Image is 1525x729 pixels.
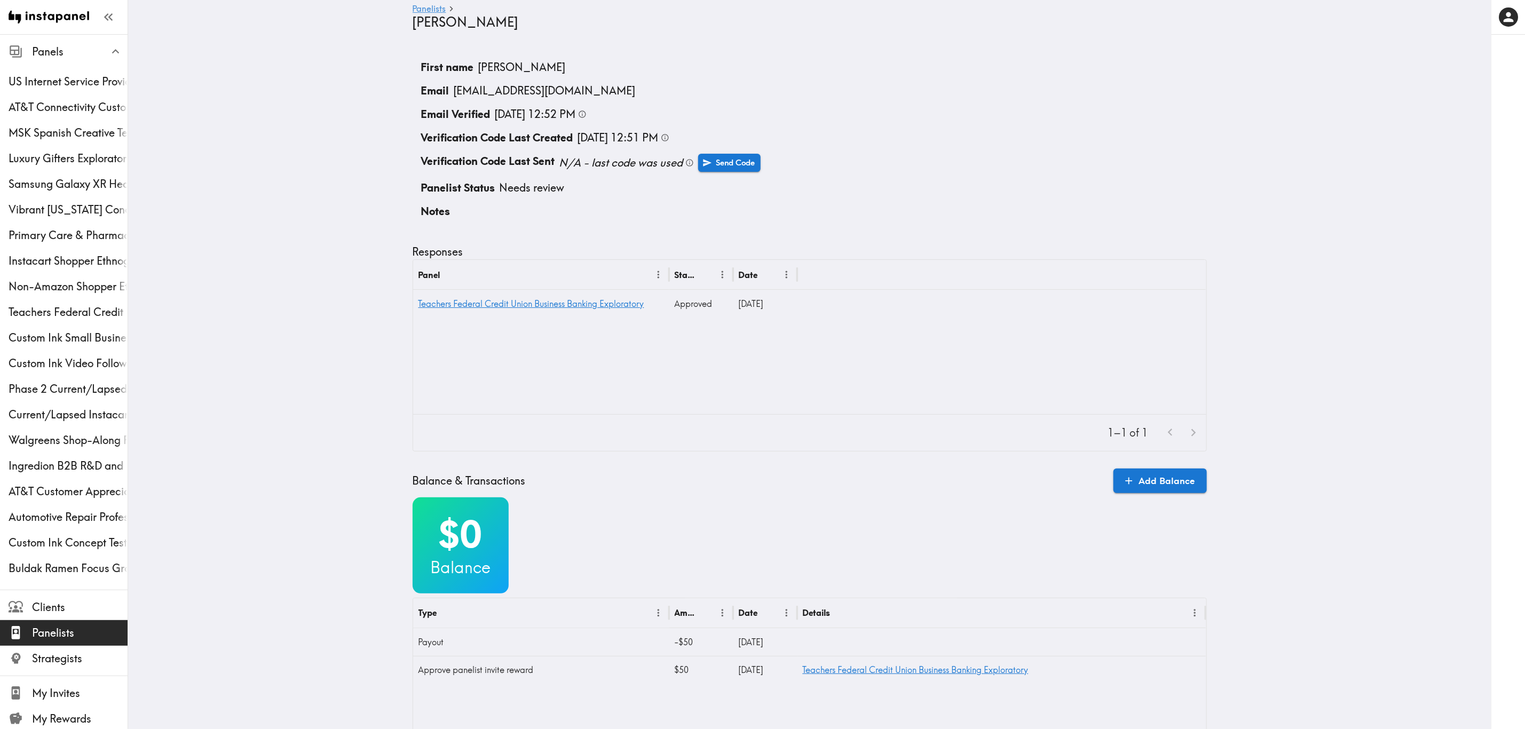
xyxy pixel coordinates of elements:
div: Date [739,607,758,618]
span: AT&T Customer Appreciation Ethnography [9,484,128,499]
span: Phase 2 Current/Lapsed Instacart User Shop-along [9,382,128,397]
div: Vibrant Arizona Concept Testing [9,202,128,217]
h3: Balance [413,556,509,579]
button: Menu [650,266,667,283]
a: Panelists [413,4,446,14]
button: Menu [778,266,795,283]
div: This is the last time the user successfully received a code and entered it into the platform to g... [495,107,587,122]
div: Approve panelist invite reward [413,656,669,684]
p: Verification Code Last Created [421,130,573,145]
div: Type [418,607,437,618]
span: Teachers Federal Credit Union Members With Business Banking Elsewhere Exploratory [9,305,128,320]
span: My Rewards [32,711,128,726]
div: Ingredion B2B R&D and Procurement Creative Exploratory [9,458,128,473]
p: [DATE] 12:52 PM [495,107,576,122]
span: Primary Care & Pharmacy Service Customer Ethnography [9,228,128,243]
h5: Responses [413,244,463,259]
p: Panelist Status [421,180,495,195]
span: Clients [32,600,128,615]
button: Sort [698,605,714,621]
span: My Invites [32,686,128,701]
span: Current/Lapsed Instacart User Ethnography [9,407,128,422]
span: [PERSON_NAME] [413,14,519,30]
div: Payout [413,628,669,656]
span: MSK Spanish Creative Testing [9,125,128,140]
div: Amount [675,607,697,618]
span: Luxury Gifters Exploratory [9,151,128,166]
span: Panelists [32,625,128,640]
button: Menu [650,605,667,621]
p: Needs review [500,180,565,195]
button: Sort [759,266,776,283]
p: Notes [421,204,451,219]
span: Walgreens Shop-Along Phase 2 [9,433,128,448]
span: Automotive Repair Professionals Exploratory [9,510,128,525]
div: Panel [418,270,440,280]
button: Menu [778,605,795,621]
span: Instacart Shopper Ethnography [9,253,128,268]
i: N/A - last code was used [559,156,683,169]
a: Send Code [698,154,761,172]
p: Email Verified [421,107,491,122]
a: Teachers Federal Credit Union Business Banking Exploratory [803,664,1029,675]
span: US Internet Service Provider Perceptions Ethnography [9,74,128,89]
button: Sort [759,605,776,621]
div: Details [803,607,831,618]
span: Buldak Ramen Focus Group Recruit [9,561,128,576]
span: Non-Amazon Shopper Ethnography [9,279,128,294]
div: Approved [669,290,733,318]
p: Verification Code Last Sent [421,154,555,172]
button: Menu [714,266,731,283]
div: 8/28/2025 [733,628,797,656]
button: Menu [714,605,731,621]
button: Sort [441,266,458,283]
button: Sort [438,605,455,621]
p: 1–1 of 1 [1108,425,1148,440]
p: Email [421,83,449,98]
h5: Balance & Transactions [413,473,526,488]
a: Teachers Federal Credit Union Business Banking Exploratory [418,298,644,309]
p: [PERSON_NAME] [478,60,566,75]
span: Custom Ink Small Business Prosumers Quant Creative Testing [9,330,128,345]
button: Sort [832,605,848,621]
div: 8/28/2025 [733,656,797,684]
div: This is the last time a new verification code was created for the user. If a user requests a code... [578,130,669,145]
h2: $0 [413,512,509,556]
p: First name [421,60,474,75]
span: Vibrant [US_STATE] Concept Testing [9,202,128,217]
div: 9/12/2025 [733,290,797,318]
div: $50 [669,656,733,684]
a: Add Balance [1113,469,1207,493]
span: Strategists [32,651,128,666]
div: This is the last time a verification code was sent to the user. Users are rate limited to sending... [559,154,694,172]
span: AT&T Connectivity Customer Ethnography [9,100,128,115]
div: Status [675,270,697,280]
span: Panels [32,44,128,59]
button: Sort [698,266,714,283]
span: Custom Ink Video Follow-Ups [9,356,128,371]
p: [EMAIL_ADDRESS][DOMAIN_NAME] [454,83,636,98]
span: Custom Ink Concept Testing [9,535,128,550]
div: Date [739,270,758,280]
span: Samsung Galaxy XR Headset Quickturn Exploratory [9,177,128,192]
p: [DATE] 12:51 PM [578,130,659,145]
div: -$50 [669,628,733,656]
button: Menu [1187,605,1203,621]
